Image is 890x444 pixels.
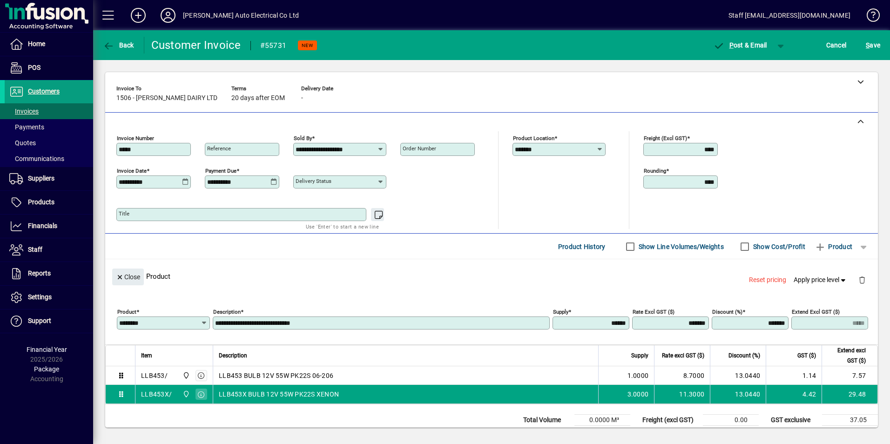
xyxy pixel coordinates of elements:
[745,272,790,289] button: Reset pricing
[790,272,851,289] button: Apply price level
[5,151,93,167] a: Communications
[637,242,724,251] label: Show Line Volumes/Weights
[219,390,339,399] span: LLB453X BULB 12V 55W PK22S XENON
[105,259,878,293] div: Product
[296,178,331,184] mat-label: Delivery status
[294,135,312,141] mat-label: Sold by
[180,370,191,381] span: Central
[28,246,42,253] span: Staff
[219,350,247,361] span: Description
[824,37,849,54] button: Cancel
[558,239,606,254] span: Product History
[710,366,766,385] td: 13.0440
[5,103,93,119] a: Invoices
[28,198,54,206] span: Products
[519,415,574,426] td: Total Volume
[28,293,52,301] span: Settings
[5,238,93,262] a: Staff
[403,145,436,152] mat-label: Order number
[153,7,183,24] button: Profile
[28,87,60,95] span: Customers
[180,389,191,399] span: Central
[119,210,129,217] mat-label: Title
[627,371,649,380] span: 1.0000
[5,309,93,333] a: Support
[141,371,168,380] div: LLB453/
[302,42,313,48] span: NEW
[141,350,152,361] span: Item
[574,426,630,437] td: 0.0000 Kg
[860,2,878,32] a: Knowledge Base
[306,221,379,232] mat-hint: Use 'Enter' to start a new line
[28,269,51,277] span: Reports
[28,317,51,324] span: Support
[5,135,93,151] a: Quotes
[213,309,241,315] mat-label: Description
[851,276,873,284] app-page-header-button: Delete
[703,426,759,437] td: 0.00
[93,37,144,54] app-page-header-button: Back
[205,168,236,174] mat-label: Payment due
[5,56,93,80] a: POS
[513,135,554,141] mat-label: Product location
[123,7,153,24] button: Add
[638,415,703,426] td: Freight (excl GST)
[116,94,217,102] span: 1506 - [PERSON_NAME] DAIRY LTD
[112,269,144,285] button: Close
[644,135,687,141] mat-label: Freight (excl GST)
[554,238,609,255] button: Product History
[34,365,59,373] span: Package
[822,385,877,404] td: 29.48
[103,41,134,49] span: Back
[822,415,878,426] td: 37.05
[794,275,848,285] span: Apply price level
[792,309,840,315] mat-label: Extend excl GST ($)
[729,41,734,49] span: P
[644,168,666,174] mat-label: Rounding
[5,167,93,190] a: Suppliers
[728,350,760,361] span: Discount (%)
[627,390,649,399] span: 3.0000
[116,269,140,285] span: Close
[826,38,847,53] span: Cancel
[9,139,36,147] span: Quotes
[9,108,39,115] span: Invoices
[27,346,67,353] span: Financial Year
[9,155,64,162] span: Communications
[28,222,57,229] span: Financials
[117,135,154,141] mat-label: Invoice number
[5,286,93,309] a: Settings
[101,37,136,54] button: Back
[797,350,816,361] span: GST ($)
[553,309,568,315] mat-label: Supply
[231,94,285,102] span: 20 days after EOM
[141,390,172,399] div: LLB453X/
[207,145,231,152] mat-label: Reference
[866,41,870,49] span: S
[766,385,822,404] td: 4.42
[810,238,857,255] button: Product
[117,309,136,315] mat-label: Product
[703,415,759,426] td: 0.00
[5,191,93,214] a: Products
[863,37,883,54] button: Save
[110,272,146,281] app-page-header-button: Close
[631,350,648,361] span: Supply
[662,350,704,361] span: Rate excl GST ($)
[574,415,630,426] td: 0.0000 M³
[9,123,44,131] span: Payments
[28,64,40,71] span: POS
[519,426,574,437] td: Total Weight
[728,8,850,23] div: Staff [EMAIL_ADDRESS][DOMAIN_NAME]
[708,37,772,54] button: Post & Email
[5,119,93,135] a: Payments
[660,371,704,380] div: 8.7000
[766,366,822,385] td: 1.14
[151,38,241,53] div: Customer Invoice
[712,309,742,315] mat-label: Discount (%)
[822,426,878,437] td: 5.56
[117,168,147,174] mat-label: Invoice date
[851,269,873,291] button: Delete
[815,239,852,254] span: Product
[866,38,880,53] span: ave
